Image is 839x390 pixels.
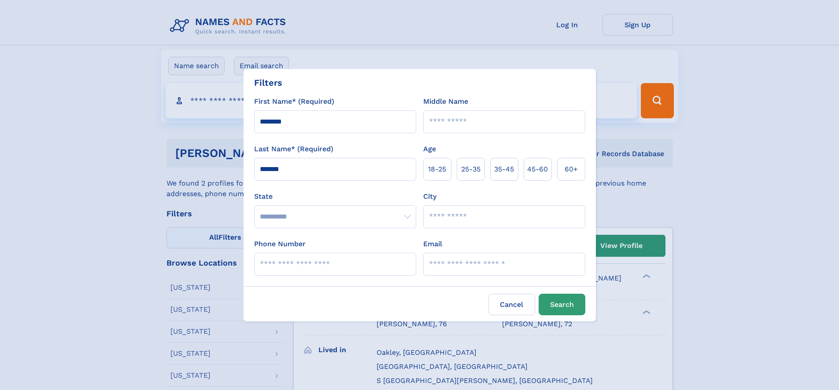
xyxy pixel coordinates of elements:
label: First Name* (Required) [254,96,334,107]
span: 60+ [565,164,578,175]
span: 25‑35 [461,164,480,175]
button: Search [539,294,585,315]
label: Email [423,239,442,249]
label: Last Name* (Required) [254,144,333,154]
label: State [254,191,416,202]
label: Age [423,144,436,154]
span: 45‑60 [527,164,548,175]
label: Cancel [488,294,535,315]
label: Middle Name [423,96,468,107]
label: City [423,191,436,202]
span: 35‑45 [494,164,514,175]
span: 18‑25 [428,164,446,175]
div: Filters [254,76,282,89]
label: Phone Number [254,239,306,249]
